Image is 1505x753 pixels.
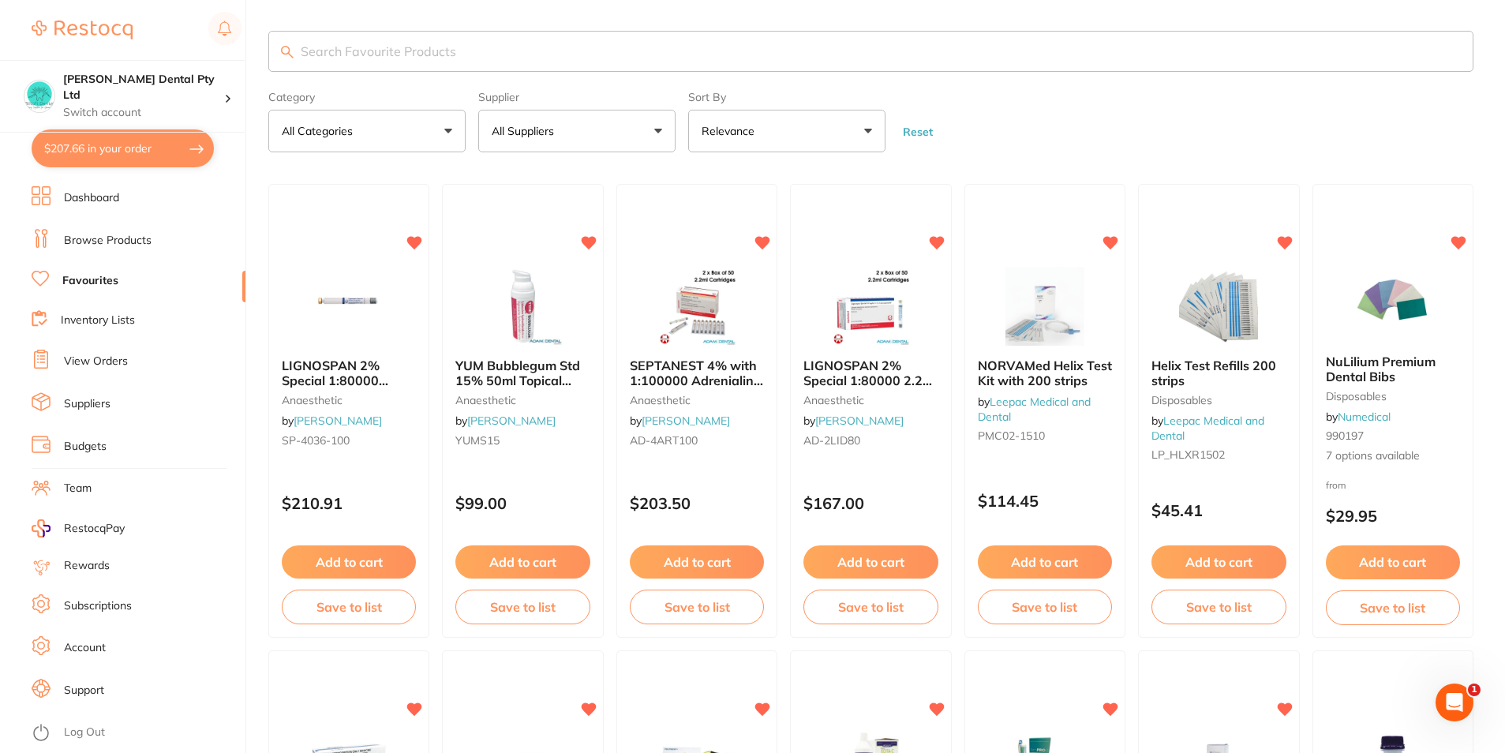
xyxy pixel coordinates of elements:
[492,123,560,139] p: All Suppliers
[978,395,1091,423] a: Leepac Medical and Dental
[64,481,92,496] a: Team
[63,105,224,121] p: Switch account
[702,123,761,139] p: Relevance
[282,494,416,512] p: $210.91
[64,354,128,369] a: View Orders
[282,358,405,417] span: LIGNOSPAN 2% Special 1:80000 [MEDICAL_DATA] 2.2ml 2xBox 50 Blue
[32,21,133,39] img: Restocq Logo
[803,358,937,403] span: LIGNOSPAN 2% Special 1:80000 2.2ml 2 x 50/pk
[646,267,748,346] img: SEPTANEST 4% with 1:100000 Adrenialin 2.2ml 2 x 50/pk GOLD
[1151,414,1264,442] a: Leepac Medical and Dental
[32,519,125,538] a: RestocqPay
[630,545,764,579] button: Add to cart
[994,267,1096,346] img: NORVAMed Helix Test Kit with 200 strips
[1436,684,1473,721] iframe: Intercom live chat
[467,414,556,428] a: [PERSON_NAME]
[282,123,359,139] p: All Categories
[688,110,885,152] button: Relevance
[64,598,132,614] a: Subscriptions
[32,721,241,746] button: Log Out
[64,640,106,656] a: Account
[803,590,938,624] button: Save to list
[64,190,119,206] a: Dashboard
[64,683,104,699] a: Support
[1326,590,1460,625] button: Save to list
[630,590,764,624] button: Save to list
[282,433,350,448] span: SP-4036-100
[1326,354,1436,384] span: NuLilium Premium Dental Bibs
[978,358,1112,388] span: NORVAMed Helix Test Kit with 200 strips
[282,414,382,428] span: by
[63,72,224,103] h4: Biltoft Dental Pty Ltd
[24,81,54,111] img: Biltoft Dental Pty Ltd
[815,414,904,428] a: [PERSON_NAME]
[803,545,938,579] button: Add to cart
[455,358,590,388] b: YUM Bubblegum Std 15% 50ml Topical Lidocaine
[1326,545,1460,579] button: Add to cart
[1326,507,1460,525] p: $29.95
[688,91,885,103] label: Sort By
[455,414,556,428] span: by
[282,545,416,579] button: Add to cart
[298,267,400,346] img: LIGNOSPAN 2% Special 1:80000 adrenalin 2.2ml 2xBox 50 Blue
[1151,501,1286,519] p: $45.41
[282,358,416,388] b: LIGNOSPAN 2% Special 1:80000 adrenalin 2.2ml 2xBox 50 Blue
[455,394,590,406] small: anaesthetic
[64,233,152,249] a: Browse Products
[64,396,110,412] a: Suppliers
[455,358,580,403] span: YUM Bubblegum Std 15% 50ml Topical [MEDICAL_DATA]
[64,558,110,574] a: Rewards
[803,414,904,428] span: by
[455,590,590,624] button: Save to list
[268,91,466,103] label: Category
[1151,358,1276,388] span: Helix Test Refills 200 strips
[64,439,107,455] a: Budgets
[455,433,500,448] span: YUMS15
[268,31,1473,72] input: Search Favourite Products
[1338,410,1391,424] a: Numedical
[819,267,922,346] img: LIGNOSPAN 2% Special 1:80000 2.2ml 2 x 50/pk
[32,129,214,167] button: $207.66 in your order
[32,519,51,538] img: RestocqPay
[978,545,1112,579] button: Add to cart
[803,494,938,512] p: $167.00
[630,394,764,406] small: anaesthetic
[978,395,1091,423] span: by
[1151,590,1286,624] button: Save to list
[294,414,382,428] a: [PERSON_NAME]
[803,358,938,388] b: LIGNOSPAN 2% Special 1:80000 2.2ml 2 x 50/pk
[268,110,466,152] button: All Categories
[61,313,135,328] a: Inventory Lists
[1326,479,1346,491] span: from
[803,394,938,406] small: anaesthetic
[978,358,1112,388] b: NORVAMed Helix Test Kit with 200 strips
[630,494,764,512] p: $203.50
[472,267,575,346] img: YUM Bubblegum Std 15% 50ml Topical Lidocaine
[630,414,730,428] span: by
[1326,354,1460,384] b: NuLilium Premium Dental Bibs
[478,110,676,152] button: All Suppliers
[455,494,590,512] p: $99.00
[1167,267,1270,346] img: Helix Test Refills 200 strips
[64,725,105,740] a: Log Out
[282,590,416,624] button: Save to list
[803,433,860,448] span: AD-2LID80
[1151,394,1286,406] small: disposables
[1326,390,1460,403] small: disposables
[62,273,118,289] a: Favourites
[1326,429,1364,443] span: 990197
[455,545,590,579] button: Add to cart
[630,358,764,388] b: SEPTANEST 4% with 1:100000 Adrenialin 2.2ml 2 x 50/pk GOLD
[630,358,763,403] span: SEPTANEST 4% with 1:100000 Adrenialin 2.2ml 2 x 50/pk GOLD
[1151,414,1264,442] span: by
[978,590,1112,624] button: Save to list
[1326,448,1460,464] span: 7 options available
[978,429,1045,443] span: PMC02-1510
[1151,358,1286,388] b: Helix Test Refills 200 strips
[1326,410,1391,424] span: by
[282,394,416,406] small: anaesthetic
[642,414,730,428] a: [PERSON_NAME]
[630,433,698,448] span: AD-4ART100
[1151,448,1225,462] span: LP_HLXR1502
[1342,263,1444,342] img: NuLilium Premium Dental Bibs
